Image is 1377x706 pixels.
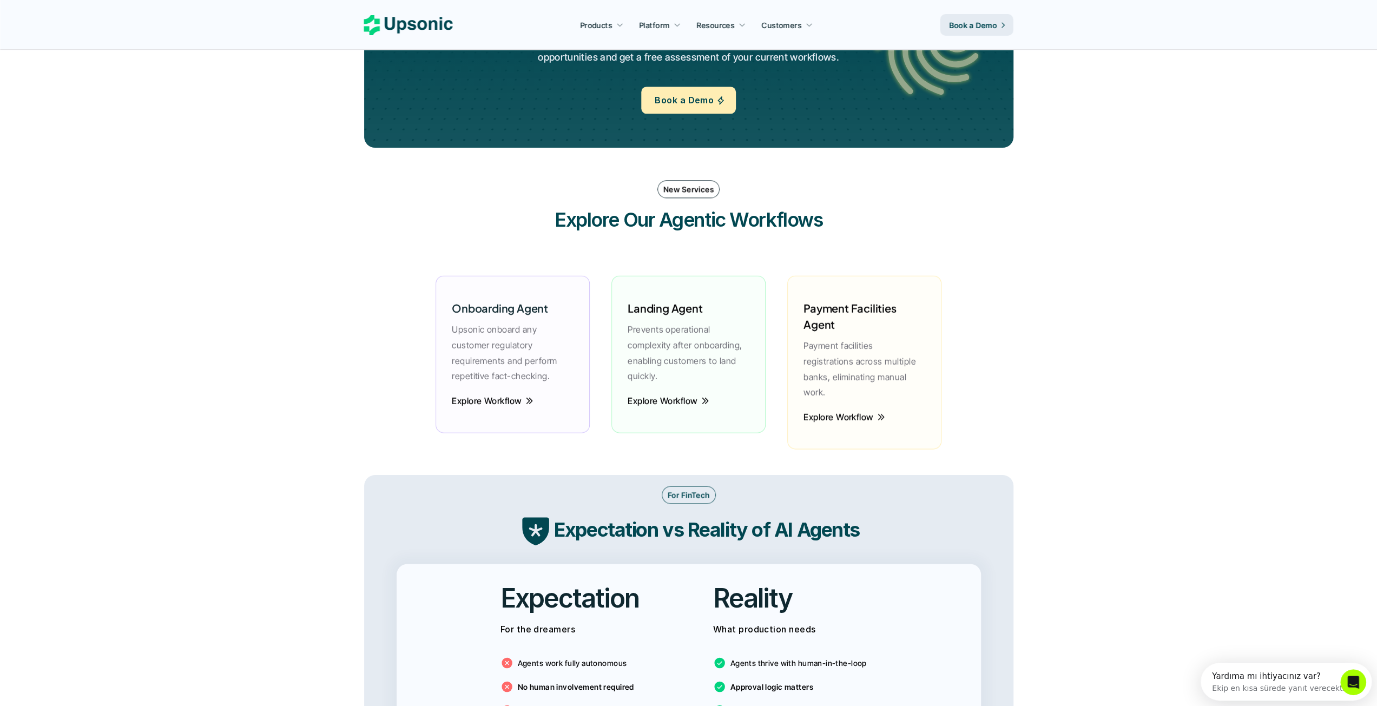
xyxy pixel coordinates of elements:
p: Book a Demo [655,93,714,108]
p: Explore Workflow [628,393,698,408]
iframe: Intercom live chat [1340,669,1366,695]
div: Intercom Messenger uygulamasını aç [4,4,181,34]
p: Resources [697,19,735,31]
p: Explore Workflow [452,393,522,408]
iframe: Intercom live chat keşif başlatıcısı [1201,663,1372,701]
h2: Expectation [500,580,640,616]
a: Book a Demo [940,14,1013,36]
p: Agents thrive with human-in-the-loop [730,657,867,669]
div: Yardıma mı ihtiyacınız var? [11,9,149,18]
p: Explore Workflow [803,409,874,425]
p: Prevents operational complexity after onboarding, enabling customers to land quickly. [628,321,749,384]
p: Agents work fully autonomous [518,657,627,669]
h3: Explore Our Agentic Workflows [526,206,851,233]
h6: Payment Facilities Agent [803,300,925,332]
p: No human involvement required [518,681,634,692]
p: What production needs [713,622,877,637]
p: For FinTech [668,489,710,500]
p: Customers [762,19,802,31]
p: New Services [663,183,714,195]
h6: Landing Agent [628,300,702,316]
p: Payment facilities registrations across multiple banks, eliminating manual work. [803,338,925,400]
a: Products [574,15,630,35]
p: Upsonic onboard any customer regulatory requirements and perform repetitive fact-checking. [452,321,574,384]
h6: Onboarding Agent [452,300,548,316]
p: For the dreamers [500,622,664,637]
p: Approval logic matters [730,681,813,692]
div: Ekip en kısa sürede yanıt verecektir. [11,18,149,29]
h2: Reality [713,580,793,616]
p: Products [580,19,612,31]
p: Platform [639,19,669,31]
p: Book a Demo [949,19,997,31]
a: Book a Demo [641,87,736,114]
strong: Expectation vs Reality of AI Agents [554,518,860,542]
